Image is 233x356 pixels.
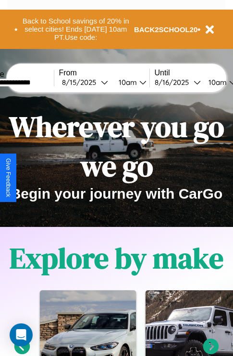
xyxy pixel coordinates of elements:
[18,14,134,44] button: Back to School savings of 20% in select cities! Ends [DATE] 10am PT.Use code:
[111,77,149,87] button: 10am
[59,69,149,77] label: From
[134,25,198,34] b: BACK2SCHOOL20
[5,158,12,197] div: Give Feedback
[204,78,229,87] div: 10am
[62,78,101,87] div: 8 / 15 / 2025
[10,323,33,346] div: Open Intercom Messenger
[10,238,223,278] h1: Explore by make
[155,78,194,87] div: 8 / 16 / 2025
[59,77,111,87] button: 8/15/2025
[114,78,139,87] div: 10am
